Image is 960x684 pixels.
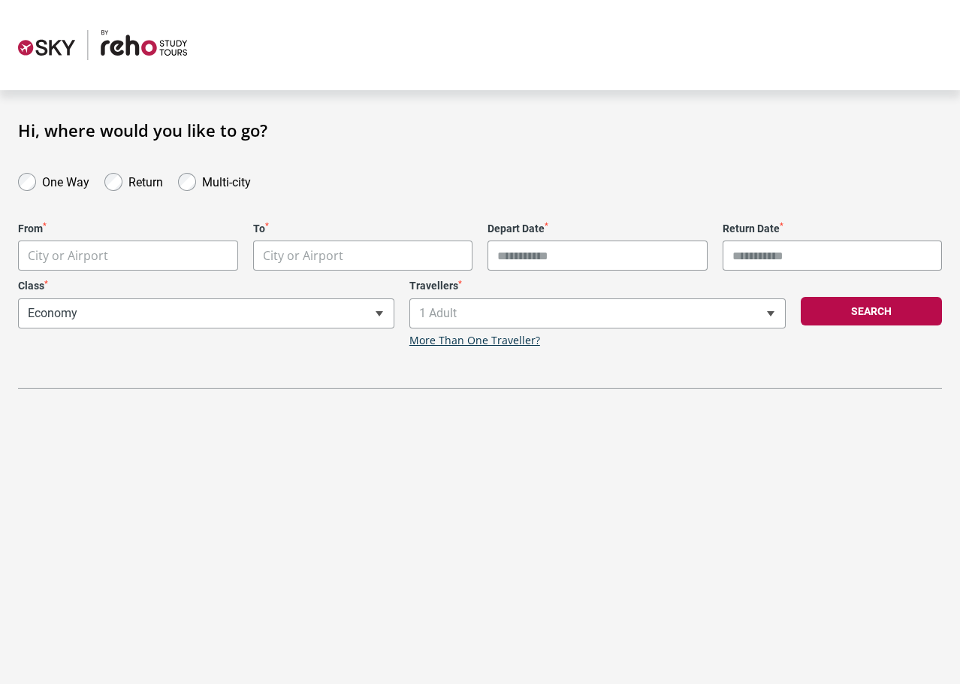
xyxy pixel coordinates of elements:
[253,241,473,271] span: City or Airport
[254,241,472,271] span: City or Airport
[801,297,942,325] button: Search
[18,298,394,328] span: Economy
[18,280,394,292] label: Class
[723,222,943,235] label: Return Date
[128,171,163,189] label: Return
[42,171,89,189] label: One Way
[253,222,473,235] label: To
[19,241,237,271] span: City or Airport
[19,299,394,328] span: Economy
[409,334,540,347] a: More Than One Traveller?
[409,280,786,292] label: Travellers
[488,222,708,235] label: Depart Date
[18,222,238,235] label: From
[202,171,251,189] label: Multi-city
[28,247,108,264] span: City or Airport
[409,298,786,328] span: 1 Adult
[18,241,238,271] span: City or Airport
[410,299,785,328] span: 1 Adult
[18,120,942,140] h1: Hi, where would you like to go?
[263,247,343,264] span: City or Airport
